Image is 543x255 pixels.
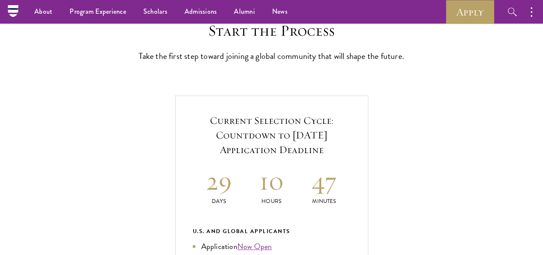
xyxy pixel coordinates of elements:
[245,197,298,206] p: Hours
[298,165,351,197] h2: 47
[193,197,246,206] p: Days
[193,113,351,157] h5: Current Selection Cycle: Countdown to [DATE] Application Deadline
[193,227,351,236] div: U.S. and Global Applicants
[193,240,351,252] li: Application
[237,240,272,252] a: Now Open
[193,165,246,197] h2: 29
[139,49,405,63] p: Take the first step toward joining a global community that will shape the future.
[139,22,405,40] h2: Start the Process
[298,197,351,206] p: Minutes
[245,165,298,197] h2: 10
